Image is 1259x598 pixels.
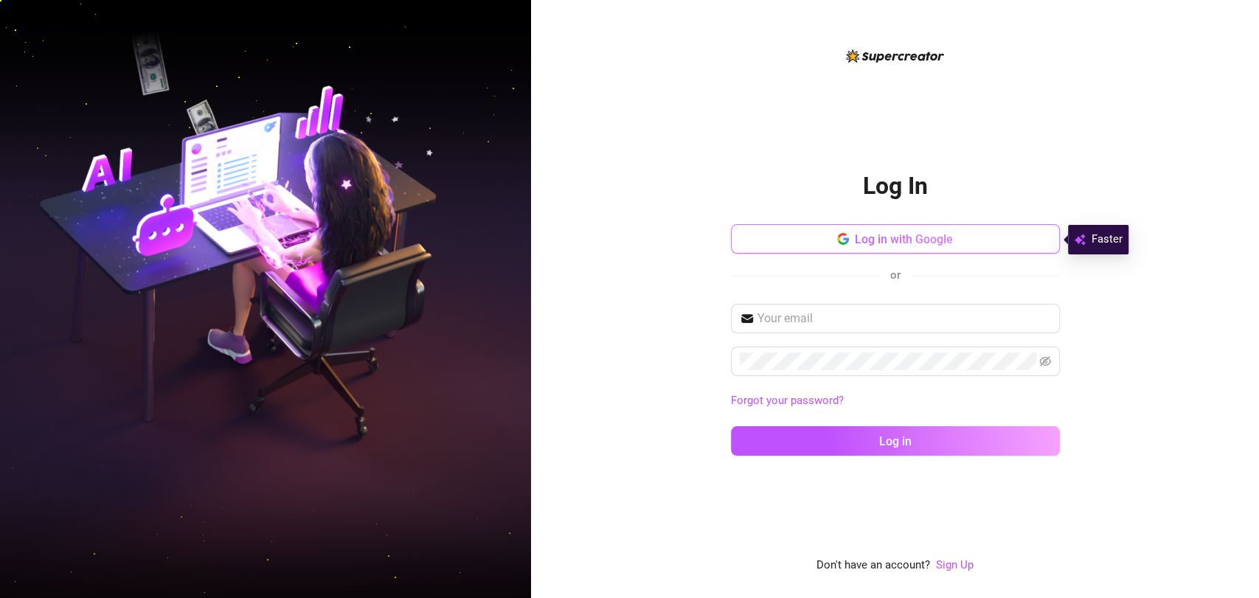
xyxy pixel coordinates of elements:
[1074,231,1086,248] img: svg%3e
[731,224,1060,254] button: Log in with Google
[855,232,953,246] span: Log in with Google
[1092,231,1123,248] span: Faster
[816,557,930,574] span: Don't have an account?
[846,49,944,63] img: logo-BBDzfeDw.svg
[731,426,1060,456] button: Log in
[731,392,1060,410] a: Forgot your password?
[890,268,901,282] span: or
[863,171,928,201] h2: Log In
[936,558,974,571] a: Sign Up
[757,310,1051,327] input: Your email
[731,394,844,407] a: Forgot your password?
[879,434,912,448] span: Log in
[936,557,974,574] a: Sign Up
[1039,355,1051,367] span: eye-invisible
